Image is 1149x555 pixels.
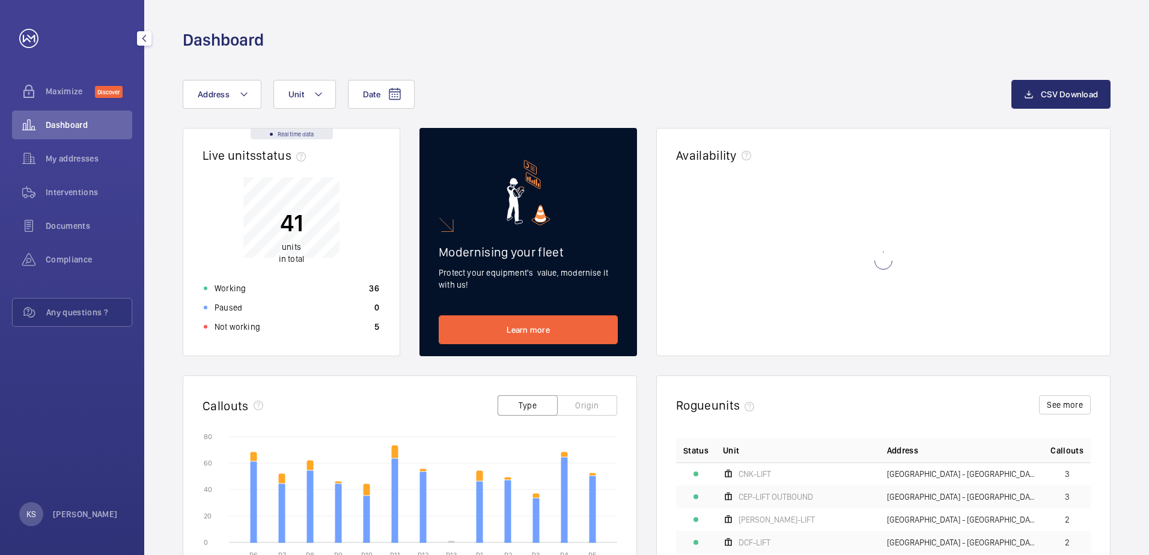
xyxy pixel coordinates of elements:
[1065,493,1070,501] span: 3
[887,470,1037,478] span: [GEOGRAPHIC_DATA] - [GEOGRAPHIC_DATA],
[1050,444,1083,456] span: Callouts
[215,282,246,294] p: Working
[204,538,208,547] text: 0
[256,148,311,163] span: status
[1039,395,1091,414] button: See more
[46,306,132,318] span: Any questions ?
[279,241,304,265] p: in total
[712,398,760,413] span: units
[739,493,813,501] span: CEP-LIFT OUTBOUND
[1011,80,1111,109] button: CSV Download
[46,253,132,265] span: Compliance
[1065,470,1070,478] span: 3
[439,267,618,291] p: Protect your equipment's value, modernise it with us!
[288,89,304,99] span: Unit
[183,29,264,51] h1: Dashboard
[439,315,618,344] a: Learn more
[369,282,379,294] p: 36
[676,398,759,413] h2: Rogue
[507,160,550,225] img: marketing-card.svg
[204,459,212,467] text: 60
[46,119,132,131] span: Dashboard
[439,244,618,259] h2: Modernising your fleet
[46,220,132,232] span: Documents
[251,129,333,139] div: Real time data
[46,85,95,97] span: Maximize
[273,80,336,109] button: Unit
[348,80,415,109] button: Date
[46,153,132,165] span: My addresses
[279,208,304,238] p: 41
[723,444,739,456] span: Unit
[1065,538,1070,547] span: 2
[374,321,379,333] p: 5
[46,186,132,198] span: Interventions
[739,538,770,547] span: DCF-LIFT
[739,515,815,524] span: [PERSON_NAME]-LIFT
[676,148,737,163] h2: Availability
[203,398,249,413] h2: Callouts
[204,512,212,520] text: 20
[739,470,771,478] span: CNK-LIFT
[887,444,918,456] span: Address
[498,395,558,416] button: Type
[198,89,230,99] span: Address
[26,508,36,520] p: KS
[557,395,617,416] button: Origin
[1041,89,1098,99] span: CSV Download
[204,485,212,494] text: 40
[215,302,242,314] p: Paused
[53,508,118,520] p: [PERSON_NAME]
[95,86,123,98] span: Discover
[1065,515,1070,524] span: 2
[374,302,379,314] p: 0
[683,444,709,456] p: Status
[363,89,380,99] span: Date
[887,538,1037,547] span: [GEOGRAPHIC_DATA] - [GEOGRAPHIC_DATA],
[204,432,212,441] text: 80
[183,80,261,109] button: Address
[215,321,260,333] p: Not working
[887,493,1037,501] span: [GEOGRAPHIC_DATA] - [GEOGRAPHIC_DATA],
[203,148,311,163] h2: Live units
[887,515,1037,524] span: [GEOGRAPHIC_DATA] - [GEOGRAPHIC_DATA],
[282,242,301,252] span: units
